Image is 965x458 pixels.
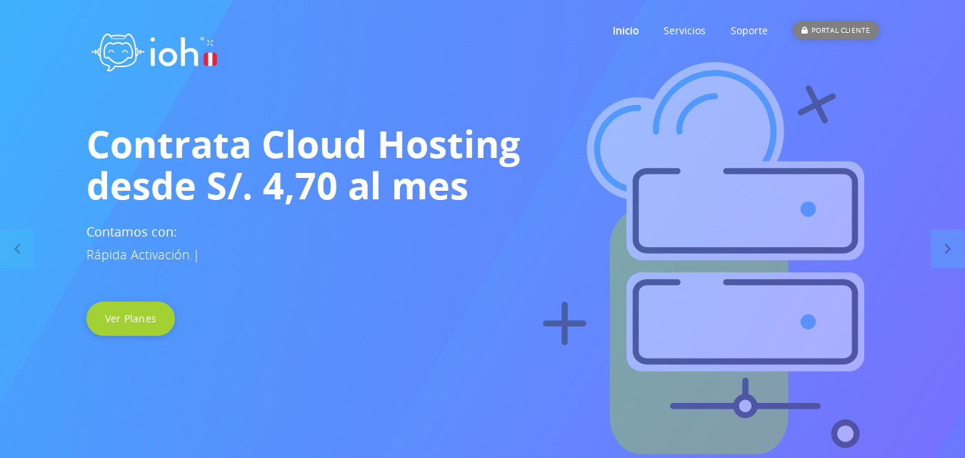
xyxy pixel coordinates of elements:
span: Rápida Activación. [86,246,193,263]
a: Soporte [731,2,768,59]
a: Ver Planes [86,302,176,336]
span: | [193,246,200,263]
a: PORTAL CLIENTE [793,2,879,59]
a: Inicio [613,2,639,59]
h1: Contrata Cloud Hosting desde S/. 4,70 al mes [86,123,879,206]
a: Servicios [664,2,706,59]
img: logo ioh [86,18,222,81]
h3: Contamos con: [86,220,879,266]
div: PORTAL CLIENTE [793,21,879,39]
